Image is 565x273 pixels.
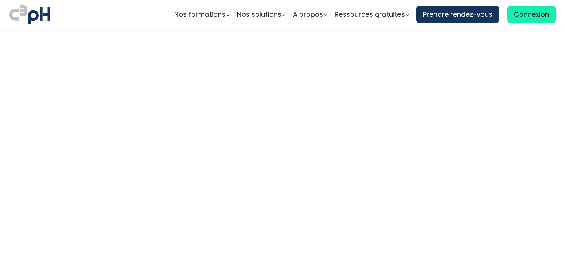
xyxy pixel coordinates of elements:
[416,6,499,23] a: Prendre rendez-vous
[237,9,281,20] span: Nos solutions
[9,4,50,25] img: logo C3PH
[507,6,556,23] a: Connexion
[514,9,549,20] span: Connexion
[174,9,226,20] span: Nos formations
[423,9,493,20] span: Prendre rendez-vous
[293,9,323,20] span: A propos
[335,9,405,20] span: Ressources gratuites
